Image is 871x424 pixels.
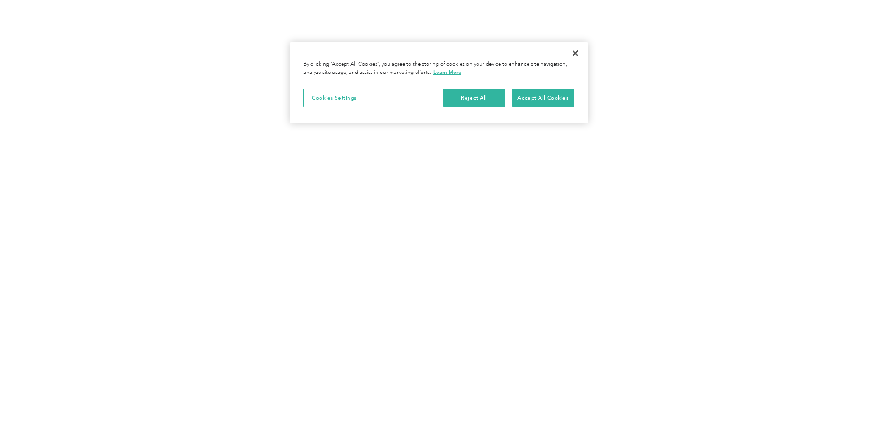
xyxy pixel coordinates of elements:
[303,89,365,108] button: Cookies Settings
[443,89,505,108] button: Reject All
[290,42,588,123] div: Privacy
[512,89,574,108] button: Accept All Cookies
[290,42,588,123] div: Cookie banner
[433,69,461,75] a: More information about your privacy, opens in a new tab
[303,61,574,77] div: By clicking “Accept All Cookies”, you agree to the storing of cookies on your device to enhance s...
[565,43,585,63] button: Close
